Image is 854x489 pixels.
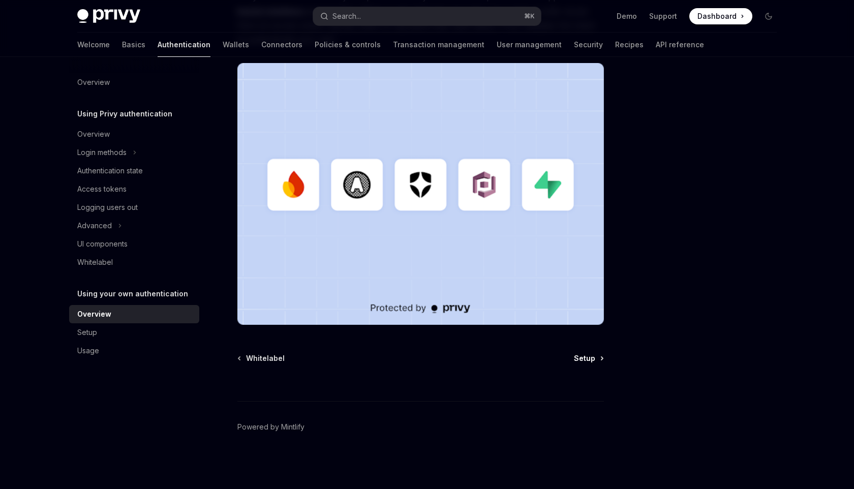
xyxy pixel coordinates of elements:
[77,238,128,250] div: UI components
[77,9,140,23] img: dark logo
[246,353,285,363] span: Whitelabel
[122,33,145,57] a: Basics
[261,33,302,57] a: Connectors
[77,165,143,177] div: Authentication state
[617,11,637,21] a: Demo
[69,342,199,360] a: Usage
[760,8,777,24] button: Toggle dark mode
[77,345,99,357] div: Usage
[158,33,210,57] a: Authentication
[574,353,603,363] a: Setup
[689,8,752,24] a: Dashboard
[69,73,199,91] a: Overview
[77,326,97,339] div: Setup
[77,308,111,320] div: Overview
[69,125,199,143] a: Overview
[69,323,199,342] a: Setup
[237,63,604,325] img: JWT-based auth splash
[69,180,199,198] a: Access tokens
[649,11,677,21] a: Support
[497,33,562,57] a: User management
[574,353,595,363] span: Setup
[77,108,172,120] h5: Using Privy authentication
[315,33,381,57] a: Policies & controls
[332,10,361,22] div: Search...
[313,7,541,25] button: Search...⌘K
[69,235,199,253] a: UI components
[238,353,285,363] a: Whitelabel
[77,33,110,57] a: Welcome
[77,183,127,195] div: Access tokens
[69,305,199,323] a: Overview
[77,220,112,232] div: Advanced
[223,33,249,57] a: Wallets
[77,256,113,268] div: Whitelabel
[69,253,199,271] a: Whitelabel
[77,201,138,213] div: Logging users out
[69,162,199,180] a: Authentication state
[574,33,603,57] a: Security
[524,12,535,20] span: ⌘ K
[77,76,110,88] div: Overview
[237,422,304,432] a: Powered by Mintlify
[697,11,737,21] span: Dashboard
[656,33,704,57] a: API reference
[615,33,644,57] a: Recipes
[77,146,127,159] div: Login methods
[69,198,199,217] a: Logging users out
[393,33,484,57] a: Transaction management
[77,128,110,140] div: Overview
[77,288,188,300] h5: Using your own authentication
